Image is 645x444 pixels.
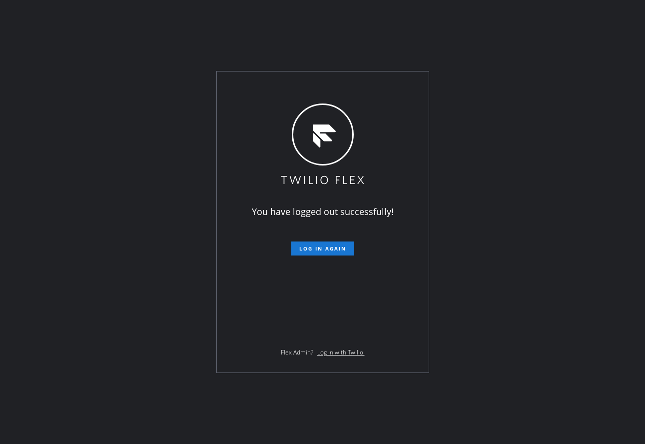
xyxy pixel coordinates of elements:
span: Log in again [299,245,346,252]
span: You have logged out successfully! [252,205,394,217]
a: Log in with Twilio. [317,348,365,356]
button: Log in again [291,241,354,255]
span: Flex Admin? [281,348,313,356]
